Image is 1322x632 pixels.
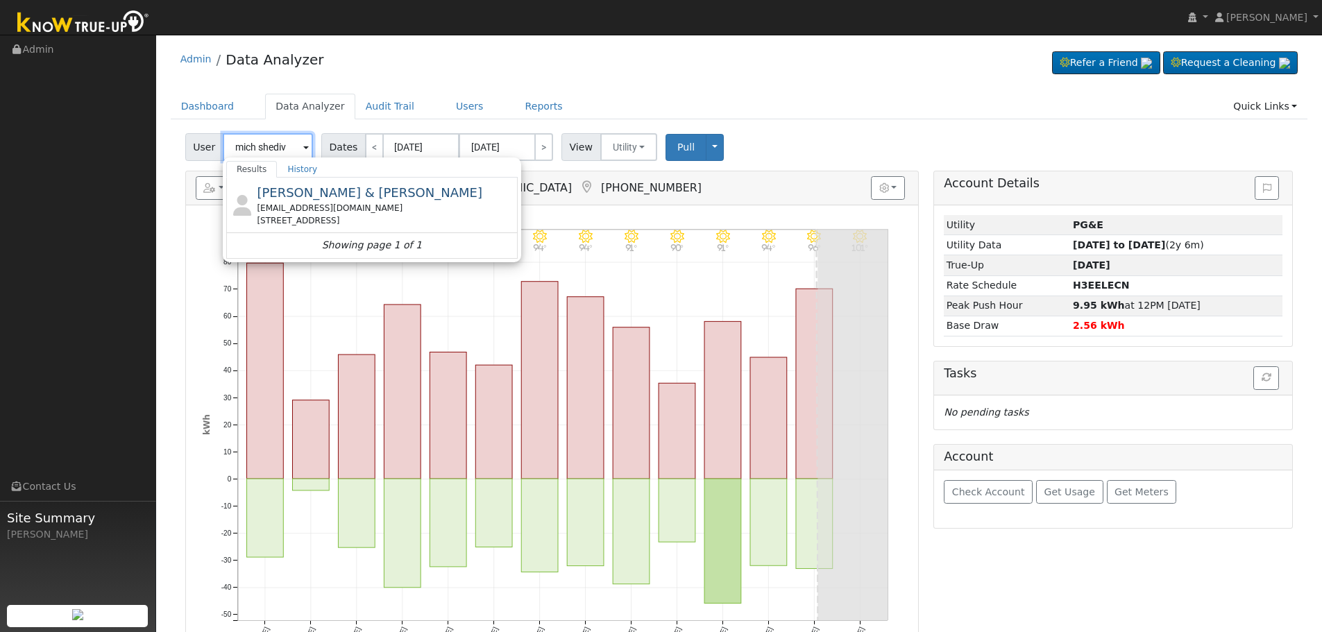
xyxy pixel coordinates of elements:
[600,133,658,161] button: Utility
[226,161,278,178] a: Results
[223,340,232,348] text: 50
[1107,480,1177,504] button: Get Meters
[1255,176,1279,200] button: Issue History
[1163,51,1298,75] a: Request a Cleaning
[223,394,232,402] text: 30
[1073,300,1125,311] strong: 9.95 kWh
[802,244,827,251] p: 96°
[527,244,552,251] p: 94°
[475,479,512,547] rect: onclick=""
[750,479,787,565] rect: onclick=""
[952,486,1025,497] span: Check Account
[292,479,329,490] rect: onclick=""
[1044,486,1095,497] span: Get Usage
[223,258,232,266] text: 80
[659,384,695,479] rect: onclick=""
[944,480,1033,504] button: Check Account
[750,357,787,479] rect: onclick=""
[1141,58,1152,69] img: retrieve
[365,133,384,161] a: <
[659,479,695,542] rect: onclick=""
[533,230,547,244] i: 8/14 - Clear
[796,479,833,569] rect: onclick=""
[338,355,375,479] rect: onclick=""
[665,244,689,251] p: 90°
[171,94,245,119] a: Dashboard
[515,94,573,119] a: Reports
[72,609,83,620] img: retrieve
[579,180,594,194] a: Map
[579,230,593,244] i: 8/15 - Clear
[223,448,232,456] text: 10
[446,94,494,119] a: Users
[670,230,684,244] i: 8/17 - Clear
[613,327,650,479] rect: onclick=""
[226,51,323,68] a: Data Analyzer
[1115,486,1169,497] span: Get Meters
[567,479,604,566] rect: onclick=""
[1073,320,1125,331] strong: 2.56 kWh
[521,282,558,479] rect: onclick=""
[227,475,231,483] text: 0
[1073,219,1103,230] strong: ID: 16470881, authorized: 03/28/25
[7,509,149,527] span: Site Summary
[796,289,833,479] rect: onclick=""
[475,365,512,479] rect: onclick=""
[944,366,1282,381] h5: Tasks
[944,316,1070,336] td: Base Draw
[1279,58,1290,69] img: retrieve
[180,53,212,65] a: Admin
[384,305,421,479] rect: onclick=""
[221,529,231,537] text: -20
[384,479,421,588] rect: onclick=""
[666,134,706,161] button: Pull
[277,161,328,178] a: History
[944,275,1070,296] td: Rate Schedule
[601,181,702,194] span: [PHONE_NUMBER]
[223,421,232,429] text: 20
[521,479,558,572] rect: onclick=""
[1253,366,1279,390] button: Refresh
[944,235,1070,255] td: Utility Data
[185,133,223,161] span: User
[355,94,425,119] a: Audit Trail
[573,244,598,251] p: 94°
[202,414,212,435] text: kWh
[619,244,643,251] p: 91°
[1073,239,1165,250] strong: [DATE] to [DATE]
[338,479,375,547] rect: onclick=""
[944,296,1070,316] td: Peak Push Hour
[1036,480,1103,504] button: Get Usage
[704,479,741,604] rect: onclick=""
[944,407,1028,418] i: No pending tasks
[807,230,821,244] i: 8/20 - Clear
[944,215,1070,235] td: Utility
[677,142,695,153] span: Pull
[7,527,149,542] div: [PERSON_NAME]
[223,285,232,293] text: 70
[761,230,775,244] i: 8/19 - Clear
[223,367,232,375] text: 40
[223,313,232,321] text: 60
[715,230,729,244] i: 8/18 - Clear
[613,479,650,584] rect: onclick=""
[625,230,638,244] i: 8/16 - Clear
[561,133,601,161] span: View
[221,583,231,591] text: -40
[1073,239,1204,250] span: (2y 6m)
[756,244,781,251] p: 94°
[430,352,466,479] rect: onclick=""
[1073,280,1130,291] strong: Z
[246,479,283,557] rect: onclick=""
[292,400,329,479] rect: onclick=""
[944,176,1282,191] h5: Account Details
[1223,94,1307,119] a: Quick Links
[221,556,231,564] text: -30
[1052,51,1160,75] a: Refer a Friend
[534,133,553,161] a: >
[265,94,355,119] a: Data Analyzer
[223,133,313,161] input: Select a User
[704,322,741,479] rect: onclick=""
[10,8,156,39] img: Know True-Up
[711,244,735,251] p: 91°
